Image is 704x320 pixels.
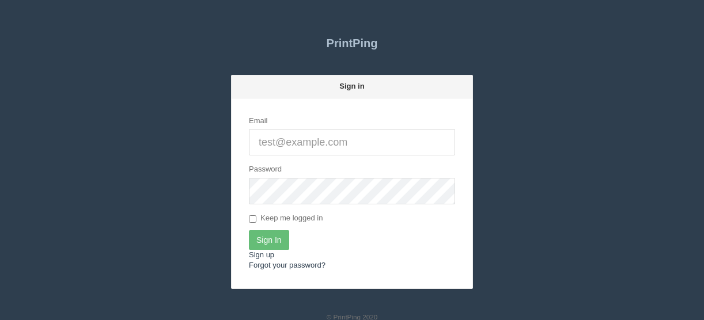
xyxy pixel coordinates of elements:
[249,261,325,269] a: Forgot your password?
[339,82,364,90] strong: Sign in
[249,129,455,155] input: test@example.com
[249,230,289,250] input: Sign In
[249,213,323,224] label: Keep me logged in
[249,215,256,223] input: Keep me logged in
[249,164,282,175] label: Password
[249,250,274,259] a: Sign up
[231,29,473,58] a: PrintPing
[249,116,268,127] label: Email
